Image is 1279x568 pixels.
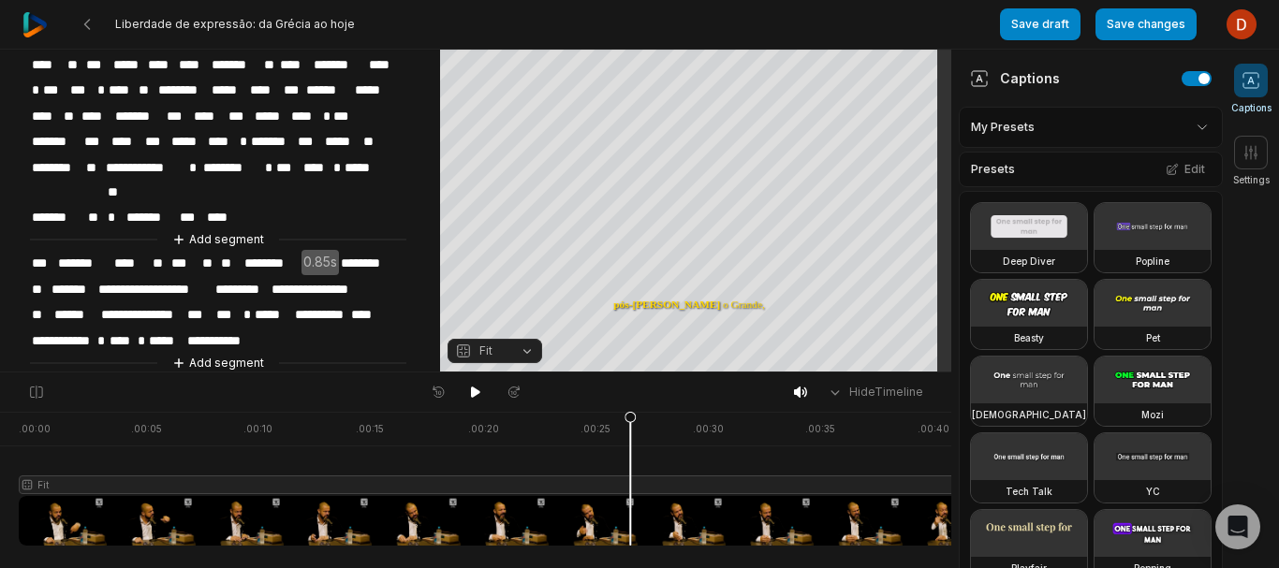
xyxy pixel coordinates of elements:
[1000,8,1081,40] button: Save draft
[169,229,268,250] button: Add segment
[1146,330,1160,345] h3: Pet
[1003,254,1055,269] h3: Deep Diver
[1233,136,1270,187] button: Settings
[1146,484,1160,499] h3: YC
[22,12,48,37] img: reap
[1014,330,1044,345] h3: Beasty
[959,107,1223,148] div: My Presets
[169,353,268,373] button: Add segment
[1215,504,1260,549] div: Open Intercom Messenger
[1141,407,1164,422] h3: Mozi
[1095,8,1197,40] button: Save changes
[448,339,542,363] button: Fit
[959,152,1223,187] div: Presets
[972,407,1086,422] h3: [DEMOGRAPHIC_DATA]
[115,17,355,32] span: Liberdade de expressão: da Grécia ao hoje
[970,68,1060,88] div: Captions
[1160,157,1211,182] button: Edit
[1006,484,1052,499] h3: Tech Talk
[301,250,339,275] span: 0.85s
[821,378,929,406] button: HideTimeline
[1231,101,1272,115] span: Captions
[479,342,492,359] span: Fit
[1233,173,1270,187] span: Settings
[1136,254,1169,269] h3: Popline
[1231,64,1272,115] button: Captions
